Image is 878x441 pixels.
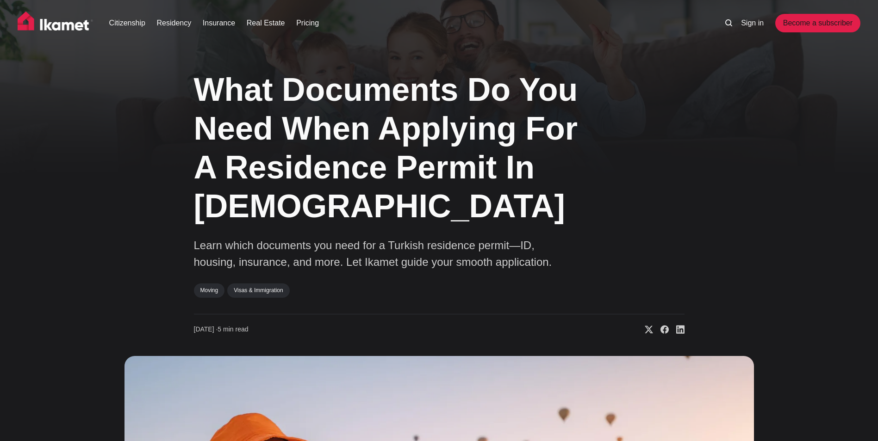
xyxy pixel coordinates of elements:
a: Share on X [637,325,653,334]
a: Visas & Immigration [227,283,289,297]
time: 5 min read [194,325,249,334]
a: Share on Facebook [653,325,669,334]
a: Pricing [296,18,319,29]
h1: What Documents Do You Need When Applying For A Residence Permit In [DEMOGRAPHIC_DATA] [194,70,592,226]
a: Share on Linkedin [669,325,685,334]
a: Moving [194,283,225,297]
a: Become a subscriber [775,14,860,32]
a: Insurance [203,18,235,29]
span: [DATE] ∙ [194,325,218,333]
p: Learn which documents you need for a Turkish residence permit—ID, housing, insurance, and more. L... [194,237,564,270]
a: Sign in [741,18,764,29]
img: Ikamet home [18,12,93,35]
a: Citizenship [109,18,145,29]
a: Real Estate [247,18,285,29]
a: Residency [157,18,192,29]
